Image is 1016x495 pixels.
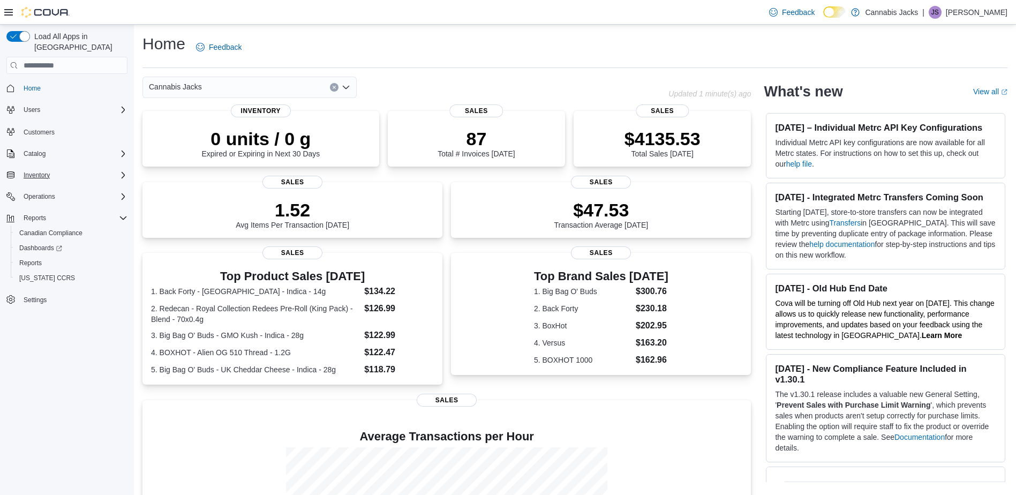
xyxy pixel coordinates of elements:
[209,42,242,52] span: Feedback
[30,31,127,52] span: Load All Apps in [GEOGRAPHIC_DATA]
[775,207,996,260] p: Starting [DATE], store-to-store transfers can now be integrated with Metrc using in [GEOGRAPHIC_D...
[775,363,996,385] h3: [DATE] - New Compliance Feature Included in v1.30.1
[15,242,66,254] a: Dashboards
[2,189,132,204] button: Operations
[777,401,930,409] strong: Prevent Sales with Purchase Limit Warning
[330,83,338,92] button: Clear input
[6,76,127,335] nav: Complex example
[450,104,503,117] span: Sales
[534,286,631,297] dt: 1. Big Bag O' Buds
[19,190,127,203] span: Operations
[636,285,668,298] dd: $300.76
[534,270,668,283] h3: Top Brand Sales [DATE]
[342,83,350,92] button: Open list of options
[21,7,70,18] img: Cova
[534,355,631,365] dt: 5. BOXHOT 1000
[201,128,320,158] div: Expired or Expiring in Next 30 Days
[19,274,75,282] span: [US_STATE] CCRS
[830,219,861,227] a: Transfers
[262,246,322,259] span: Sales
[11,256,132,271] button: Reports
[894,433,945,441] a: Documentation
[149,80,202,93] span: Cannabis Jacks
[438,128,515,158] div: Total # Invoices [DATE]
[19,212,50,224] button: Reports
[19,103,44,116] button: Users
[151,286,360,297] dt: 1. Back Forty - [GEOGRAPHIC_DATA] - Indica - 14g
[1001,89,1007,95] svg: External link
[19,212,127,224] span: Reports
[534,337,631,348] dt: 4. Versus
[15,272,127,284] span: Washington CCRS
[24,106,40,114] span: Users
[24,84,41,93] span: Home
[364,302,434,315] dd: $126.99
[19,190,59,203] button: Operations
[775,283,996,294] h3: [DATE] - Old Hub End Date
[775,192,996,202] h3: [DATE] - Integrated Metrc Transfers Coming Soon
[15,272,79,284] a: [US_STATE] CCRS
[236,199,349,221] p: 1.52
[636,302,668,315] dd: $230.18
[775,389,996,453] p: The v1.30.1 release includes a valuable new General Setting, ' ', which prevents sales when produ...
[24,128,55,137] span: Customers
[262,176,322,189] span: Sales
[765,2,819,23] a: Feedback
[624,128,701,158] div: Total Sales [DATE]
[624,128,701,149] p: $4135.53
[417,394,477,407] span: Sales
[2,146,132,161] button: Catalog
[11,271,132,286] button: [US_STATE] CCRS
[364,363,434,376] dd: $118.79
[19,103,127,116] span: Users
[534,320,631,331] dt: 3. BoxHot
[19,81,127,95] span: Home
[823,6,846,18] input: Dark Mode
[11,226,132,241] button: Canadian Compliance
[151,364,360,375] dt: 5. Big Bag O' Buds - UK Cheddar Cheese - Indica - 28g
[192,36,246,58] a: Feedback
[668,89,751,98] p: Updated 1 minute(s) ago
[15,242,127,254] span: Dashboards
[554,199,649,221] p: $47.53
[2,124,132,139] button: Customers
[15,227,87,239] a: Canadian Compliance
[151,347,360,358] dt: 4. BOXHOT - Alien OG 510 Thread - 1.2G
[2,168,132,183] button: Inventory
[922,331,962,340] a: Learn More
[24,171,50,179] span: Inventory
[19,82,45,95] a: Home
[19,169,127,182] span: Inventory
[636,336,668,349] dd: $163.20
[24,149,46,158] span: Catalog
[2,292,132,307] button: Settings
[19,244,62,252] span: Dashboards
[775,122,996,133] h3: [DATE] – Individual Metrc API Key Configurations
[24,192,55,201] span: Operations
[571,176,631,189] span: Sales
[201,128,320,149] p: 0 units / 0 g
[2,211,132,226] button: Reports
[438,128,515,149] p: 87
[922,6,924,19] p: |
[636,319,668,332] dd: $202.95
[151,430,742,443] h4: Average Transactions per Hour
[636,354,668,366] dd: $162.96
[2,80,132,96] button: Home
[19,126,59,139] a: Customers
[775,137,996,169] p: Individual Metrc API key configurations are now available for all Metrc states. For instructions ...
[151,303,360,325] dt: 2. Redecan - Royal Collection Redees Pre-Roll (King Pack) - Blend - 70x0.4g
[786,160,812,168] a: help file
[19,169,54,182] button: Inventory
[554,199,649,229] div: Transaction Average [DATE]
[534,303,631,314] dt: 2. Back Forty
[19,294,51,306] a: Settings
[19,259,42,267] span: Reports
[364,346,434,359] dd: $122.47
[809,240,875,249] a: help documentation
[231,104,291,117] span: Inventory
[865,6,918,19] p: Cannabis Jacks
[11,241,132,256] a: Dashboards
[15,257,127,269] span: Reports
